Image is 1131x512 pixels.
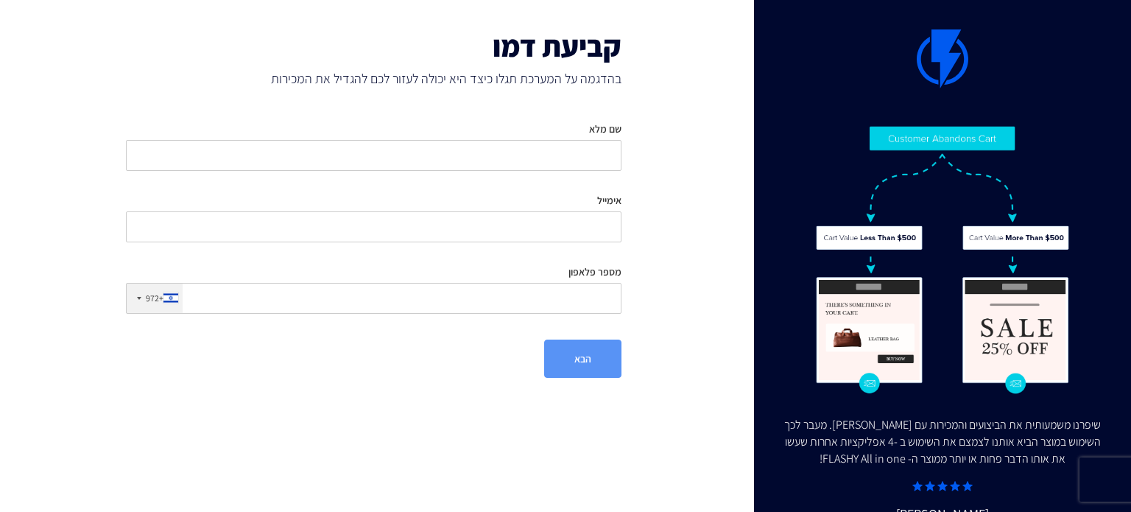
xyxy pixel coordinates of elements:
[127,284,183,313] div: Israel (‫ישראל‬‎): +972
[589,122,621,136] label: שם מלא
[568,264,621,279] label: מספר פלאפון
[597,193,621,208] label: אימייל
[126,69,621,88] span: בהדגמה על המערכת תגלו כיצד היא יכולה לעזור לכם להגדיל את המכירות
[783,417,1102,468] div: שיפרנו משמעותית את הביצועים והמכירות עם [PERSON_NAME]. מעבר לכך השימוש במוצר הביא אותנו לצמצם את ...
[815,125,1070,395] img: Flashy
[126,29,621,62] h1: קביעת דמו
[146,292,163,304] div: +972
[544,340,621,378] button: הבא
